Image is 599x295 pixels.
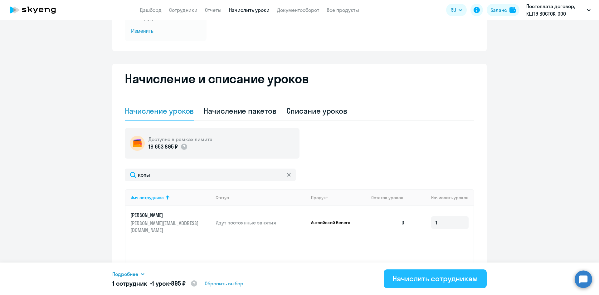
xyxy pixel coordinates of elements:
span: 1 урок [152,279,169,287]
a: [PERSON_NAME][PERSON_NAME][EMAIL_ADDRESS][DOMAIN_NAME] [130,212,211,234]
div: Имя сотрудника [130,195,211,200]
p: Английский General [311,220,358,225]
button: Балансbalance [487,4,519,16]
a: Все продукты [327,7,359,13]
a: Дашборд [140,7,162,13]
a: Начислить уроки [229,7,270,13]
div: Начисление уроков [125,106,194,116]
p: Идут постоянные занятия [216,219,306,226]
p: [PERSON_NAME][EMAIL_ADDRESS][DOMAIN_NAME] [130,220,200,234]
div: Баланс [490,6,507,14]
span: Остаток уроков [371,195,403,200]
td: 0 [366,206,410,239]
a: Документооборот [277,7,319,13]
h2: Начисление и списание уроков [125,71,474,86]
div: Начислить сотрудникам [392,273,478,283]
span: Изменить [131,27,200,35]
div: Остаток уроков [371,195,410,200]
span: Сбросить выбор [205,280,243,287]
a: Отчеты [205,7,222,13]
h5: 1 сотрудник • • [112,279,198,288]
p: [PERSON_NAME] [130,212,200,219]
div: Продукт [311,195,367,200]
span: 895 ₽ [171,279,186,287]
div: Имя сотрудника [130,195,164,200]
a: Сотрудники [169,7,197,13]
button: Начислить сотрудникам [384,269,487,288]
img: balance [509,7,516,13]
button: RU [446,4,467,16]
div: Начисление пакетов [204,106,276,116]
input: Поиск по имени, email, продукту или статусу [125,169,296,181]
h5: Доступно в рамках лимита [149,136,212,143]
th: Начислить уроков [410,189,474,206]
div: Статус [216,195,229,200]
div: Списание уроков [286,106,348,116]
span: Подробнее [112,270,138,278]
button: Постоплата договор, КШТЭ ВОСТОК, ООО [523,2,594,17]
img: wallet-circle.png [130,136,145,151]
div: Статус [216,195,306,200]
div: Продукт [311,195,328,200]
p: Постоплата договор, КШТЭ ВОСТОК, ООО [526,2,584,17]
p: 19 653 895 ₽ [149,143,178,151]
span: RU [450,6,456,14]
